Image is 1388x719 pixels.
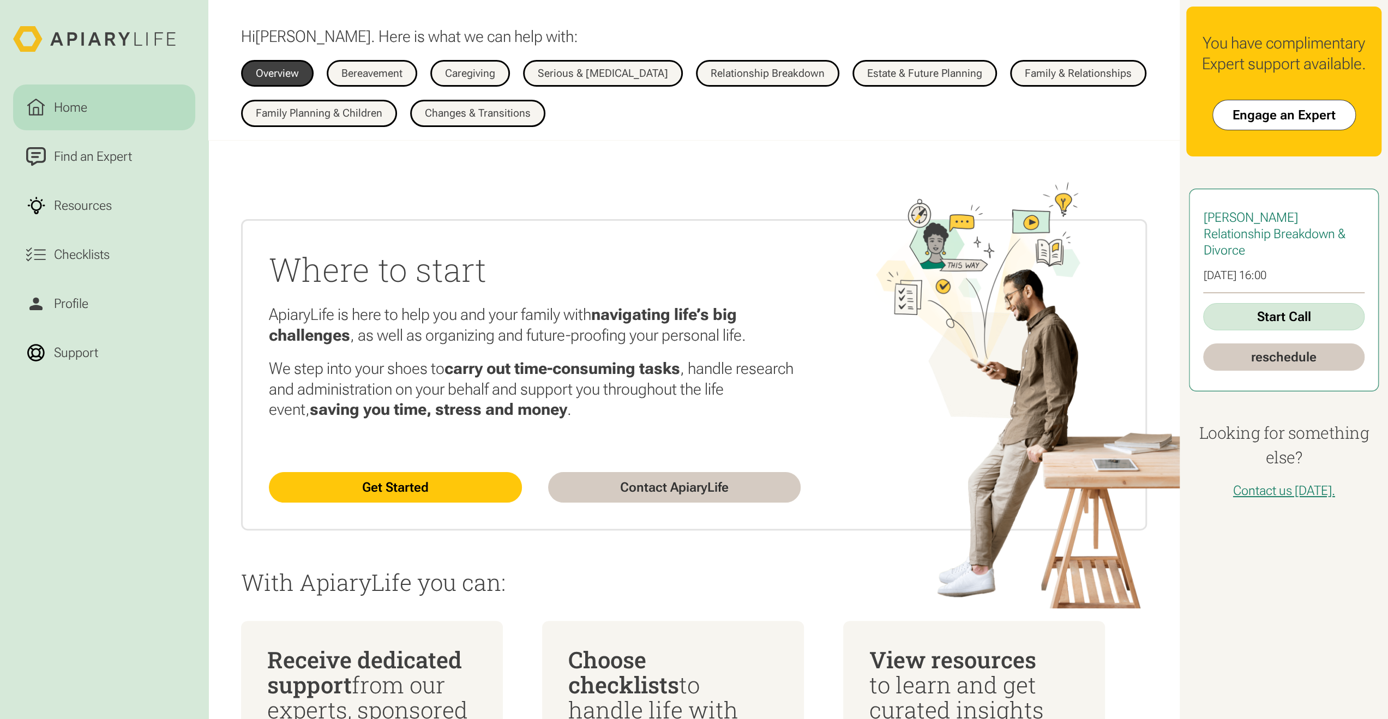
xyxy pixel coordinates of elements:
strong: navigating life’s big challenges [269,305,737,345]
div: Changes & Transitions [425,108,531,119]
a: Resources [13,183,195,228]
div: Find an Expert [51,147,135,166]
a: Support [13,330,195,376]
h4: Looking for something else? [1186,420,1381,469]
p: With ApiaryLife you can: [241,570,1147,595]
div: Estate & Future Planning [867,68,982,79]
a: Estate & Future Planning [852,60,997,87]
div: Caregiving [445,68,495,79]
span: [PERSON_NAME] [1203,210,1297,225]
div: [DATE] 16:00 [1203,268,1365,282]
a: Bereavement [327,60,417,87]
p: Hi . Here is what we can help with: [241,26,578,47]
strong: saving you time, stress and money [310,400,567,419]
a: reschedule [1203,343,1365,371]
div: Resources [51,196,115,215]
span: Relationship Breakdown & Divorce [1203,226,1345,258]
a: Family Planning & Children [241,100,397,127]
span: View resources [869,644,1036,674]
a: Changes & Transitions [410,100,545,127]
a: Serious & [MEDICAL_DATA] [523,60,683,87]
div: Home [51,98,91,117]
p: We step into your shoes to , handle research and administration on your behalf and support you th... [269,358,801,420]
span: [PERSON_NAME] [255,27,371,46]
h2: Where to start [269,247,801,291]
a: Get Started [269,472,522,503]
a: Contact ApiaryLife [548,472,801,503]
div: Relationship Breakdown [711,68,825,79]
a: Overview [241,60,314,87]
div: Checklists [51,245,113,264]
a: Start Call [1203,303,1365,330]
div: You have complimentary Expert support available. [1199,33,1368,74]
strong: carry out time-consuming tasks [444,359,680,378]
a: Find an Expert [13,134,195,179]
a: Contact us [DATE]. [1233,483,1335,498]
div: Bereavement [341,68,402,79]
span: Receive dedicated support [267,644,462,699]
a: Home [13,84,195,130]
div: Profile [51,294,92,313]
span: Choose checklists [568,644,679,699]
a: Caregiving [430,60,510,87]
div: Family & Relationships [1025,68,1132,79]
div: Serious & [MEDICAL_DATA] [538,68,668,79]
div: Support [51,343,101,362]
a: Engage an Expert [1212,100,1356,130]
a: Profile [13,281,195,327]
div: Family Planning & Children [256,108,382,119]
p: ApiaryLife is here to help you and your family with , as well as organizing and future-proofing y... [269,304,801,345]
a: Checklists [13,232,195,277]
a: Relationship Breakdown [696,60,839,87]
a: Family & Relationships [1010,60,1146,87]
